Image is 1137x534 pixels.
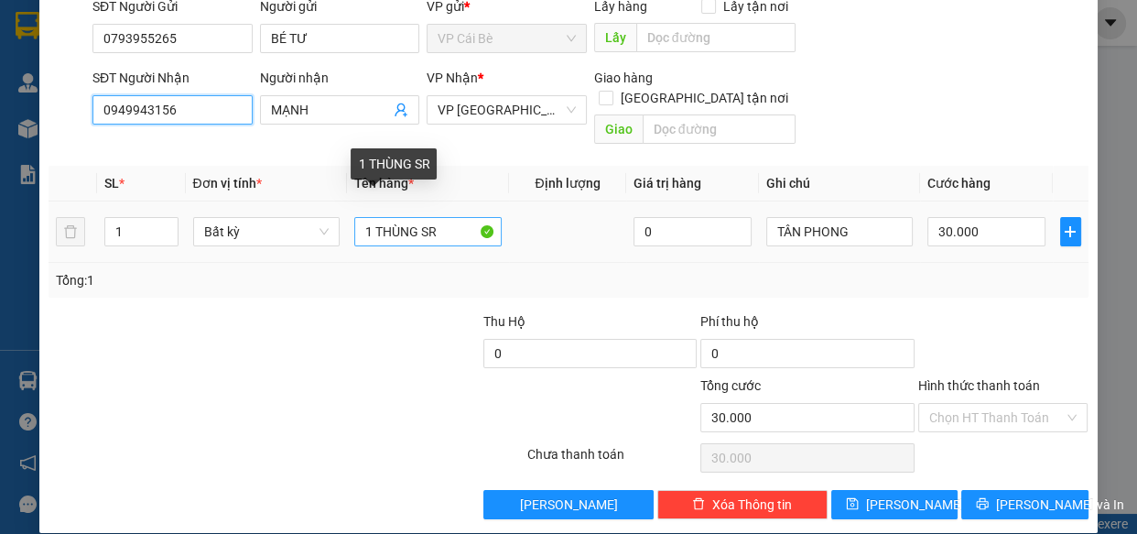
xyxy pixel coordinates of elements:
[846,497,859,512] span: save
[351,148,437,180] div: 1 THÙNG SR
[643,114,796,144] input: Dọc đường
[525,444,699,476] div: Chưa thanh toán
[438,96,576,124] span: VP Sài Gòn
[354,217,502,246] input: VD: Bàn, Ghế
[700,311,914,339] div: Phí thu hộ
[766,217,914,246] input: Ghi Chú
[633,217,752,246] input: 0
[1060,217,1081,246] button: plus
[56,270,440,290] div: Tổng: 1
[633,176,701,191] span: Giá trị hàng
[594,23,636,52] span: Lấy
[483,490,654,519] button: [PERSON_NAME]
[613,88,796,108] span: [GEOGRAPHIC_DATA] tận nơi
[712,495,792,515] span: Xóa Thông tin
[56,217,85,246] button: delete
[193,176,262,191] span: Đơn vị tính
[831,490,958,519] button: save[PERSON_NAME]
[918,378,1040,393] label: Hình thức thanh toán
[657,490,828,519] button: deleteXóa Thông tin
[260,68,420,88] div: Người nhận
[927,176,991,191] span: Cước hàng
[866,495,964,515] span: [PERSON_NAME]
[535,176,600,191] span: Định lượng
[759,166,921,202] th: Ghi chú
[961,490,1088,519] button: printer[PERSON_NAME] và In
[520,495,618,515] span: [PERSON_NAME]
[692,497,705,512] span: delete
[427,71,478,85] span: VP Nhận
[104,176,119,191] span: SL
[976,497,989,512] span: printer
[204,218,330,245] span: Bất kỳ
[700,378,761,393] span: Tổng cước
[996,495,1124,515] span: [PERSON_NAME] và In
[394,103,408,117] span: user-add
[438,25,576,52] span: VP Cái Bè
[594,71,653,85] span: Giao hàng
[594,114,643,144] span: Giao
[92,68,253,88] div: SĐT Người Nhận
[1061,224,1080,239] span: plus
[636,23,796,52] input: Dọc đường
[483,314,525,329] span: Thu Hộ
